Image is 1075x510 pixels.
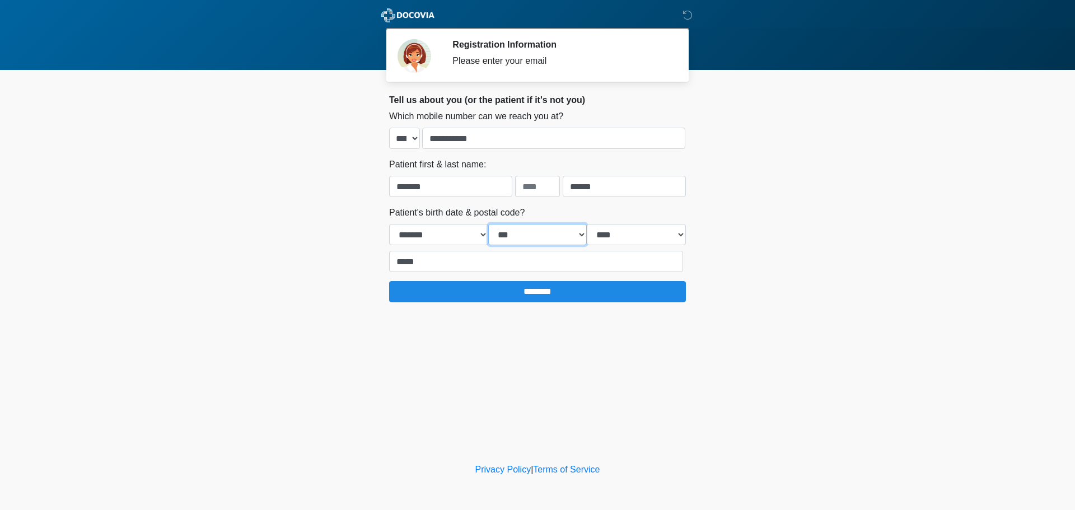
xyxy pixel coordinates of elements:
a: | [531,465,533,474]
label: Patient's birth date & postal code? [389,206,525,219]
a: Privacy Policy [475,465,531,474]
label: Patient first & last name: [389,158,486,171]
a: Terms of Service [533,465,600,474]
img: Agent Avatar [398,39,431,73]
img: ABC Med Spa- GFEase Logo [378,8,438,22]
h2: Tell us about you (or the patient if it's not you) [389,95,686,105]
div: Please enter your email [452,54,669,68]
h2: Registration Information [452,39,669,50]
label: Which mobile number can we reach you at? [389,110,563,123]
